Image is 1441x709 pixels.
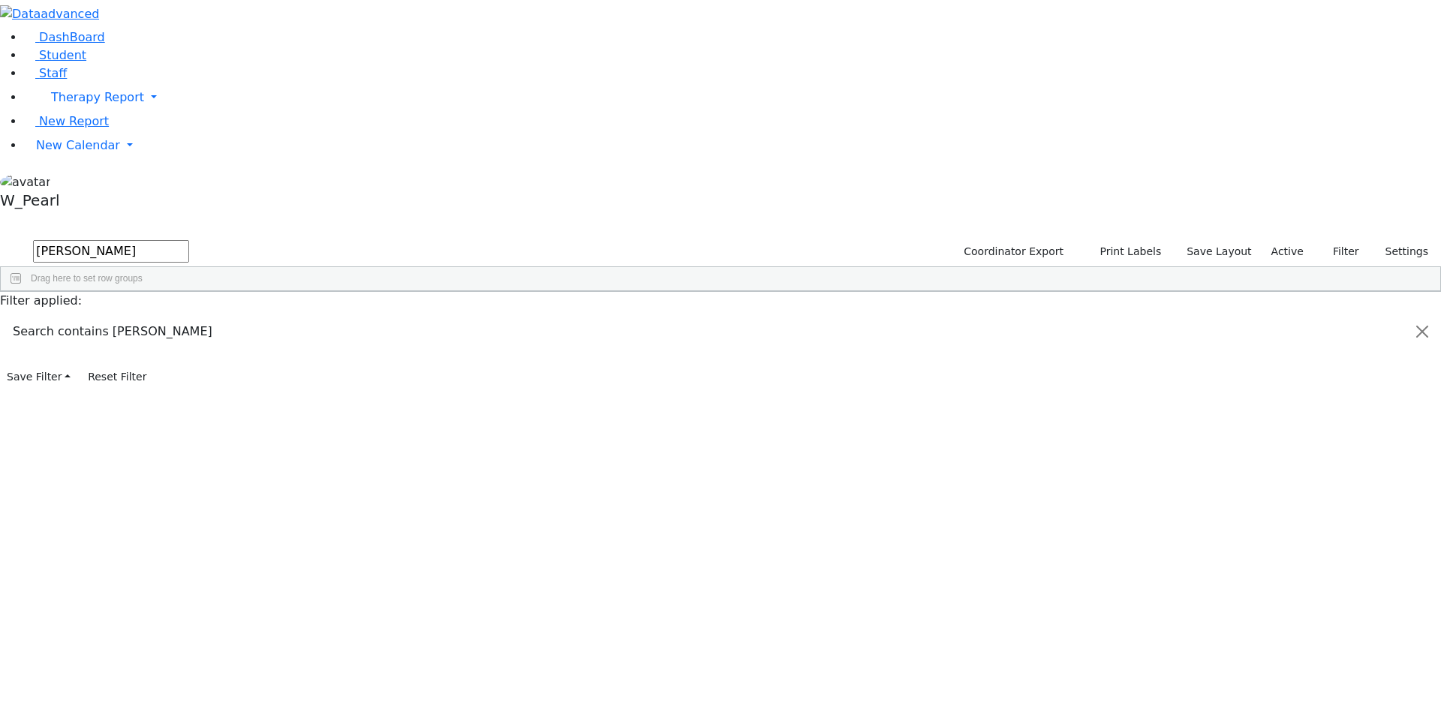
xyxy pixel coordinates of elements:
button: Print Labels [1082,240,1168,263]
button: Filter [1313,240,1366,263]
a: Student [24,48,86,62]
span: New Report [39,114,109,128]
a: DashBoard [24,30,105,44]
button: Close [1404,311,1440,353]
span: Staff [39,66,67,80]
button: Coordinator Export [954,240,1070,263]
button: Save Layout [1180,240,1258,263]
a: Staff [24,66,67,80]
button: Reset Filter [81,365,153,389]
span: New Calendar [36,138,120,152]
a: New Report [24,114,109,128]
a: Therapy Report [24,83,1441,113]
span: DashBoard [39,30,105,44]
span: Therapy Report [51,90,144,104]
span: Drag here to set row groups [31,273,143,284]
input: Search [33,240,189,263]
span: Student [39,48,86,62]
button: Settings [1366,240,1435,263]
label: Active [1265,240,1310,263]
a: New Calendar [24,131,1441,161]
